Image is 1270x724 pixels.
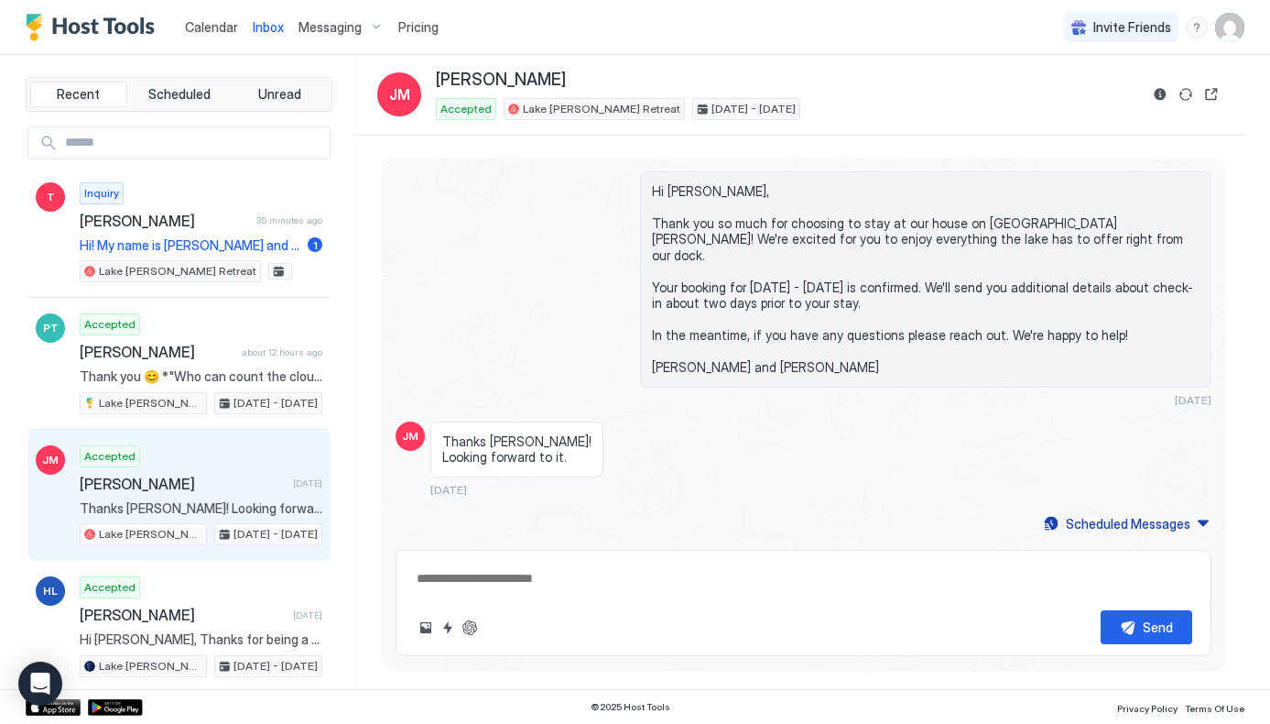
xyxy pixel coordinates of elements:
span: T [47,189,55,205]
a: Privacy Policy [1117,697,1178,717]
span: Lake [PERSON_NAME] Retreat [99,263,256,280]
button: Upload image [415,617,437,639]
span: [PERSON_NAME] [80,343,234,361]
span: Hi! My name is [PERSON_NAME] and I’m exploring some elopement options and was wondering if your a... [80,237,300,254]
span: about 12 hours ago [242,346,322,358]
button: Quick reply [437,617,459,639]
span: Invite Friends [1093,19,1171,36]
span: HL [43,583,58,599]
span: © 2025 Host Tools [591,701,670,713]
span: Inbox [253,19,284,35]
span: [DATE] [293,477,322,489]
div: User profile [1215,13,1244,42]
a: Inbox [253,17,284,37]
span: Inquiry [84,185,119,202]
span: 1 [313,238,318,252]
span: Terms Of Use [1185,703,1244,714]
span: Recent [57,86,100,103]
a: App Store [26,699,81,716]
button: ChatGPT Auto Reply [459,617,481,639]
button: Sync reservation [1175,83,1197,105]
div: Scheduled Messages [1066,514,1190,533]
div: Open Intercom Messenger [18,662,62,706]
span: [PERSON_NAME] [436,70,566,91]
span: PT [43,320,59,336]
a: Google Play Store [88,699,143,716]
span: Accepted [84,579,136,596]
span: Hi [PERSON_NAME], Thank you so much for choosing to stay at our house on [GEOGRAPHIC_DATA][PERSON... [652,183,1199,376]
span: [DATE] - [DATE] [233,526,318,543]
span: Pricing [398,19,439,36]
span: Unread [258,86,301,103]
span: Accepted [440,101,492,117]
span: JM [402,428,418,444]
button: Recent [30,82,127,107]
span: [DATE] - [DATE] [233,395,318,411]
span: Accepted [84,448,136,465]
span: Messaging [299,19,362,36]
span: JM [389,83,410,105]
span: Lake [PERSON_NAME] Retreat [523,101,680,117]
div: Send [1143,618,1173,637]
span: [DATE] - [DATE] [711,101,796,117]
span: [DATE] [430,483,467,497]
span: [DATE] [1175,393,1211,407]
button: Scheduled Messages [1041,511,1211,536]
button: Send [1101,610,1192,644]
span: JM [42,452,59,468]
span: Lake [PERSON_NAME] Retreat [99,526,202,543]
span: Calendar [185,19,238,35]
div: tab-group [26,77,332,112]
input: Input Field [58,127,330,159]
span: 35 minutes ago [256,214,322,226]
span: Scheduled [148,86,211,103]
button: Scheduled [131,82,228,107]
span: Thank you 😊 *"Who can count the clouds by wisdom?" ~ Job 38:37* [80,368,322,385]
span: Thanks [PERSON_NAME]! Looking forward to it. [442,433,592,466]
span: [DATE] [293,609,322,621]
span: [PERSON_NAME] [80,475,286,493]
span: [PERSON_NAME] [80,606,286,624]
a: Calendar [185,17,238,37]
span: [DATE] - [DATE] [233,658,318,675]
button: Open reservation [1200,83,1222,105]
span: Lake [PERSON_NAME] Retreat [99,395,202,411]
span: [PERSON_NAME] [80,212,249,230]
button: Unread [231,82,328,107]
span: Lake [PERSON_NAME] Retreat [99,658,202,675]
span: Thanks [PERSON_NAME]! Looking forward to it. [80,500,322,517]
span: Hi [PERSON_NAME], Thanks for being a great guest and leaving the place so clean. We left you a 5 ... [80,631,322,648]
a: Terms Of Use [1185,697,1244,717]
button: Reservation information [1149,83,1171,105]
a: Host Tools Logo [26,14,163,41]
span: Accepted [84,316,136,333]
div: menu [1186,16,1208,38]
span: Privacy Policy [1117,703,1178,714]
